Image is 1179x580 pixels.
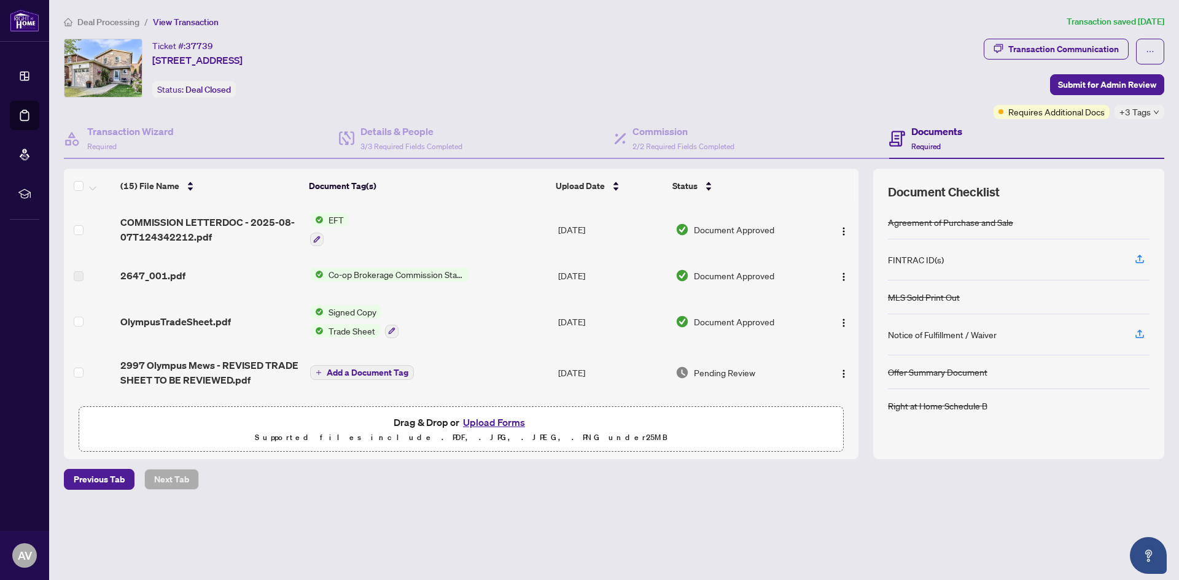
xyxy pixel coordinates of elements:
[1050,74,1164,95] button: Submit for Admin Review
[324,324,380,338] span: Trade Sheet
[120,215,300,244] span: COMMISSION LETTERDOC - 2025-08-07T124342212.pdf
[360,124,462,139] h4: Details & People
[1119,105,1151,119] span: +3 Tags
[77,17,139,28] span: Deal Processing
[394,414,529,430] span: Drag & Drop or
[675,269,689,282] img: Document Status
[984,39,1129,60] button: Transaction Communication
[144,469,199,490] button: Next Tab
[1067,15,1164,29] article: Transaction saved [DATE]
[459,414,529,430] button: Upload Forms
[1146,47,1154,56] span: ellipsis
[64,18,72,26] span: home
[839,369,849,379] img: Logo
[87,124,174,139] h4: Transaction Wizard
[888,399,987,412] div: Right at Home Schedule B
[911,124,962,139] h4: Documents
[675,223,689,236] img: Document Status
[551,169,667,203] th: Upload Date
[839,226,849,236] img: Logo
[834,363,854,382] button: Logo
[553,397,671,450] td: [DATE]
[310,305,324,319] img: Status Icon
[10,9,39,32] img: logo
[310,365,414,380] button: Add a Document Tag
[667,169,814,203] th: Status
[120,314,231,329] span: OlympusTradeSheet.pdf
[834,312,854,331] button: Logo
[1008,105,1105,118] span: Requires Additional Docs
[87,142,117,151] span: Required
[834,266,854,285] button: Logo
[74,470,125,489] span: Previous Tab
[1008,39,1119,59] div: Transaction Communication
[839,318,849,328] img: Logo
[1058,75,1156,95] span: Submit for Admin Review
[120,358,300,387] span: 2997 Olympus Mews - REVISED TRADE SHEET TO BE REVIEWED.pdf
[1153,109,1159,115] span: down
[888,253,944,266] div: FINTRAC ID(s)
[553,348,671,397] td: [DATE]
[310,324,324,338] img: Status Icon
[672,179,698,193] span: Status
[888,184,1000,201] span: Document Checklist
[694,315,774,328] span: Document Approved
[556,179,605,193] span: Upload Date
[79,407,843,452] span: Drag & Drop orUpload FormsSupported files include .PDF, .JPG, .JPEG, .PNG under25MB
[839,272,849,282] img: Logo
[553,203,671,256] td: [DATE]
[316,369,322,376] span: plus
[327,368,408,377] span: Add a Document Tag
[694,269,774,282] span: Document Approved
[310,365,414,381] button: Add a Document Tag
[304,169,550,203] th: Document Tag(s)
[115,169,305,203] th: (15) File Name
[888,328,997,341] div: Notice of Fulfillment / Waiver
[675,315,689,328] img: Document Status
[144,15,148,29] li: /
[153,17,219,28] span: View Transaction
[1130,537,1167,574] button: Open asap
[675,366,689,379] img: Document Status
[888,215,1013,229] div: Agreement of Purchase and Sale
[911,142,941,151] span: Required
[694,366,755,379] span: Pending Review
[888,290,960,304] div: MLS Sold Print Out
[632,124,734,139] h4: Commission
[324,213,349,226] span: EFT
[360,142,462,151] span: 3/3 Required Fields Completed
[310,268,324,281] img: Status Icon
[553,295,671,348] td: [DATE]
[87,430,836,445] p: Supported files include .PDF, .JPG, .JPEG, .PNG under 25 MB
[18,547,32,564] span: AV
[694,223,774,236] span: Document Approved
[324,305,381,319] span: Signed Copy
[310,213,324,226] img: Status Icon
[152,39,213,53] div: Ticket #:
[120,179,179,193] span: (15) File Name
[553,256,671,295] td: [DATE]
[632,142,734,151] span: 2/2 Required Fields Completed
[64,469,134,490] button: Previous Tab
[185,84,231,95] span: Deal Closed
[152,53,243,68] span: [STREET_ADDRESS]
[120,268,185,283] span: 2647_001.pdf
[310,213,349,246] button: Status IconEFT
[64,39,142,97] img: IMG-W12136127_1.jpg
[185,41,213,52] span: 37739
[324,268,469,281] span: Co-op Brokerage Commission Statement
[310,268,469,281] button: Status IconCo-op Brokerage Commission Statement
[310,305,399,338] button: Status IconSigned CopyStatus IconTrade Sheet
[152,81,236,98] div: Status:
[888,365,987,379] div: Offer Summary Document
[834,220,854,239] button: Logo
